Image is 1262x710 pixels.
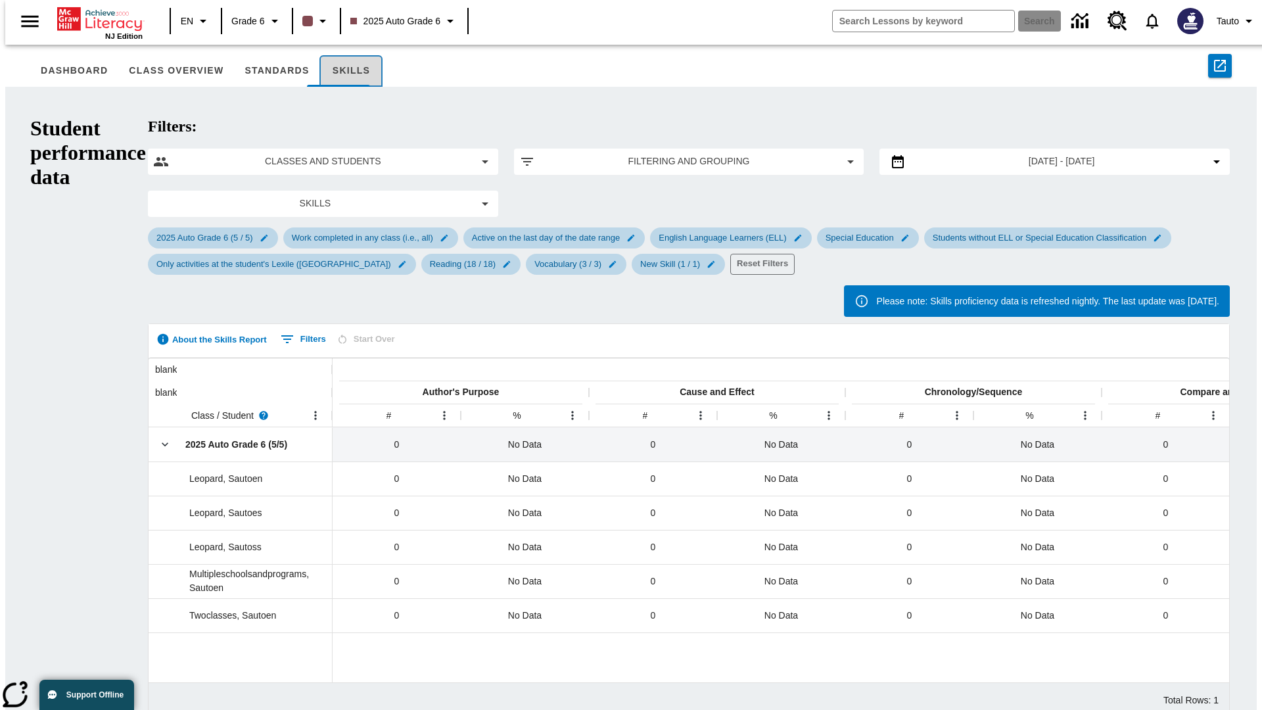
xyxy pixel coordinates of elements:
[513,409,521,423] div: %, Average percent correct for questions students have completed for Author's Purpose.
[1163,540,1169,554] span: 0
[1021,472,1054,486] span: No Data
[179,154,467,168] span: Classes and Students
[461,461,589,496] div: No Data%, Sautoen Leopard has no data for Author's Purpose.
[651,575,656,588] span: 0
[651,472,656,486] span: 0
[149,259,399,269] span: Only activities at the student's Lexile ([GEOGRAPHIC_DATA])
[1211,9,1262,33] button: Profile/Settings
[333,530,461,564] div: 0, Sautoss Leopard completed 0 questions for Author's Purpose.
[189,542,262,552] span: Leopard, Sautoss
[149,461,333,496] div: Leopard, Sautoen
[508,438,542,452] span: No Data
[877,289,1219,313] div: Please note: Skills proficiency data is refreshed nightly. The last update was [DATE].
[254,406,273,425] button: Read more about Class / Student
[1029,154,1095,168] span: [DATE] - [DATE]
[764,438,798,452] span: No Data
[297,9,336,33] button: Class color is dark brown. Change class color
[973,530,1102,564] div: No Data%, Sautoss Leopard has no data for Chronology/Sequence.
[925,233,1154,243] span: Students without ELL or Special Education Classification
[39,680,134,710] button: Support Offline
[11,2,49,41] button: Open side menu
[151,329,272,349] button: About the Skills Report
[461,427,589,461] div: No Data%, 2025 Auto Grade 6 (5/5) has no data for Author's Purpose.
[148,227,278,248] div: Edit 2025 Auto Grade 6 (5 / 5) filter selected submenu item
[1102,598,1230,632] div: 0, Sautoen Twoclasses completed 0 questions for Compare and Contrast.
[172,332,267,347] span: About the Skills Report
[231,14,265,28] span: Grade 6
[175,9,217,33] button: Language: EN, Select a language
[764,472,798,486] span: No Data
[1102,530,1230,564] div: 0, Sautoss Leopard completed 0 questions for Compare and Contrast.
[277,329,329,350] button: Show filters
[717,564,845,598] div: No Data%, Sautoen Multipleschoolsandprograms has no data for Cause and Effect.
[1021,609,1054,623] span: No Data
[1163,438,1169,452] span: 0
[164,197,467,210] span: Skills
[845,427,973,461] div: 0, The average number of questions completed by 2025 Auto Grade 6 (5/5) for Chronology/Sequence i...
[1102,461,1230,496] div: 0, Sautoen Leopard completed 0 questions for Compare and Contrast.
[973,564,1102,598] div: No Data%, Sautoen Multipleschoolsandprograms has no data for Chronology/Sequence.
[226,9,288,33] button: Grade: Grade 6, Select a grade
[526,254,626,275] div: Edit Vocabulary 3 skills selected / 3 skills in group filter selected submenu item
[563,406,582,425] button: Open Menu
[394,540,400,554] span: 0
[394,575,400,588] span: 0
[149,598,333,632] div: Twoclasses, Sautoen
[764,506,798,520] span: No Data
[284,233,441,243] span: Work completed in any class (i.e., all)
[508,472,542,486] span: No Data
[717,496,845,530] div: No Data%, Sautoes Leopard has no data for Cause and Effect.
[333,598,461,632] div: 0, Sautoen Twoclasses completed 0 questions for Author's Purpose.
[833,11,1014,32] input: search field
[769,410,777,421] span: %
[148,118,1230,135] h2: Filters:
[691,406,711,425] button: Open Menu
[508,609,542,623] span: No Data
[461,530,589,564] div: No Data%, Sautoss Leopard has no data for Author's Purpose.
[1209,154,1225,170] svg: Collapse Date Range Filter
[907,472,912,486] span: 0
[191,409,254,422] span: Class / Student
[947,406,967,425] button: Open Menu
[885,154,1225,170] button: Select the date range menu item
[394,438,400,452] span: 0
[345,9,464,33] button: Class: 2025 Auto Grade 6, Select your class
[973,598,1102,632] div: No Data%, Sautoen Twoclasses has no data for Chronology/Sequence.
[1163,609,1169,623] span: 0
[1135,4,1169,38] a: Notifications
[333,496,461,530] div: 0, Sautoes Leopard completed 0 questions for Author's Purpose.
[461,496,589,530] div: No Data%, Sautoes Leopard has no data for Author's Purpose.
[907,506,912,520] span: 0
[589,564,717,598] div: 0, Sautoen Multipleschoolsandprograms completed 0 questions for Cause and Effect.
[907,609,912,623] span: 0
[1021,438,1054,452] span: No Data
[1025,410,1033,421] span: %
[153,154,493,170] button: Select classes and students menu item
[153,196,493,212] button: Select skills menu item
[643,410,648,421] span: #
[651,609,656,623] span: 0
[463,227,645,248] div: Edit Active on the last day of the date range filter selected submenu item
[519,154,859,170] button: Apply filters menu item
[1177,8,1204,34] img: Avatar
[30,116,146,705] h1: Student performance data
[546,154,833,168] span: Filtering and Grouping
[155,364,177,375] span: blank
[632,254,725,275] div: Edit New Skill 1 skills selected / 1 skills in group filter selected submenu item
[899,410,904,421] span: #
[1163,575,1169,588] span: 0
[30,55,118,87] button: Dashboard
[158,438,172,451] svg: Click here to collapse the class row
[651,540,656,554] span: 0
[845,461,973,496] div: 0, Sautoen Leopard completed 0 questions for Chronology/Sequence.
[423,387,500,397] span: Author's Purpose
[1208,54,1232,78] button: Export to CSV
[513,410,521,421] span: %
[350,14,441,28] span: 2025 Auto Grade 6
[461,598,589,632] div: No Data%, Sautoen Twoclasses has no data for Author's Purpose.
[632,259,708,269] span: New Skill (1 / 1)
[1204,406,1223,425] button: Open Menu
[1025,409,1033,423] div: %, Average percent correct for questions students have completed for Chronology/Sequence.
[189,569,309,593] span: Multipleschoolsandprograms, Sautoen
[1102,564,1230,598] div: 0, Sautoen Multipleschoolsandprograms completed 0 questions for Compare and Contrast.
